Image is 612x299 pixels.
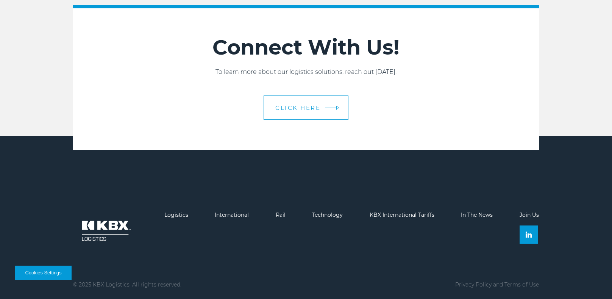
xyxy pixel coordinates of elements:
p: © 2025 KBX Logistics. All rights reserved. [73,282,181,288]
button: Cookies Settings [15,266,72,280]
a: Join Us [520,211,539,218]
p: To learn more about our logistics solutions, reach out [DATE]. [73,67,539,77]
img: Linkedin [526,232,532,238]
a: Terms of Use [504,281,539,288]
a: Technology [312,211,343,218]
a: Privacy Policy [455,281,492,288]
a: In The News [461,211,493,218]
a: KBX International Tariffs [370,211,434,218]
span: CLICK HERE [275,105,320,111]
a: Rail [276,211,286,218]
a: CLICK HERE arrow arrow [264,95,348,120]
span: and [493,281,503,288]
h2: Connect With Us! [73,35,539,60]
a: Logistics [164,211,188,218]
img: arrow [336,106,339,110]
a: International [215,211,249,218]
img: kbx logo [73,212,137,250]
